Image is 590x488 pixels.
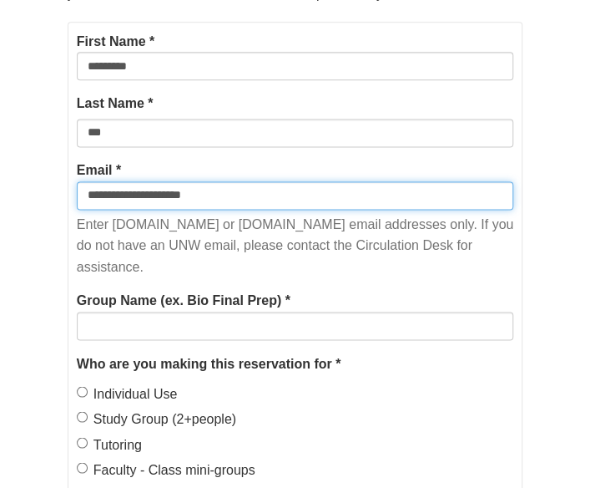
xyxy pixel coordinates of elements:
[77,353,513,374] legend: Who are you making this reservation for *
[77,411,88,422] input: Study Group (2+people)
[77,290,290,312] label: Group Name (ex. Bio Final Prep) *
[77,93,154,114] label: Last Name *
[77,408,236,430] label: Study Group (2+people)
[77,31,154,53] label: First Name *
[77,160,121,181] label: Email *
[77,437,88,448] input: Tutoring
[77,386,88,397] input: Individual Use
[77,434,142,455] label: Tutoring
[77,459,255,480] label: Faculty - Class mini-groups
[77,383,178,404] label: Individual Use
[77,214,513,278] p: Enter [DOMAIN_NAME] or [DOMAIN_NAME] email addresses only. If you do not have an UNW email, pleas...
[77,462,88,473] input: Faculty - Class mini-groups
